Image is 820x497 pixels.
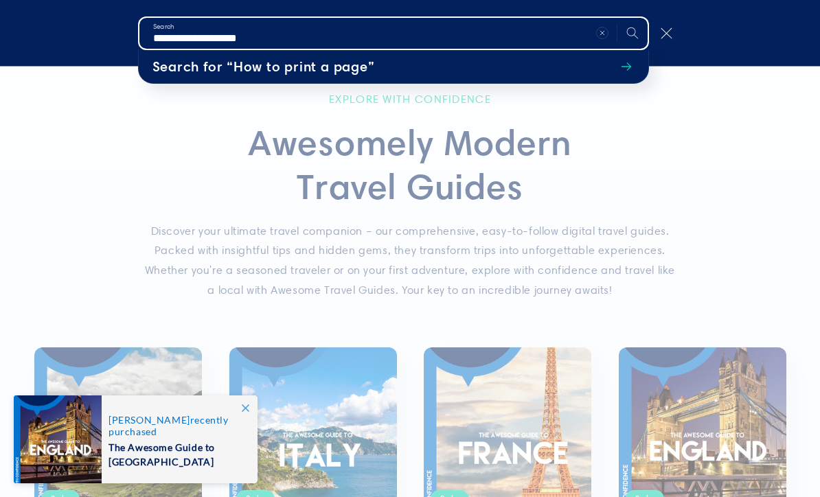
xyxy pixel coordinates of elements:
[109,414,190,426] span: [PERSON_NAME]
[152,57,375,76] span: Search for “How to print a page”
[109,437,243,469] span: The Awesome Guide to [GEOGRAPHIC_DATA]
[587,18,617,48] button: Clear search term
[617,18,648,48] button: Search
[652,18,682,48] button: Close
[109,414,243,437] span: recently purchased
